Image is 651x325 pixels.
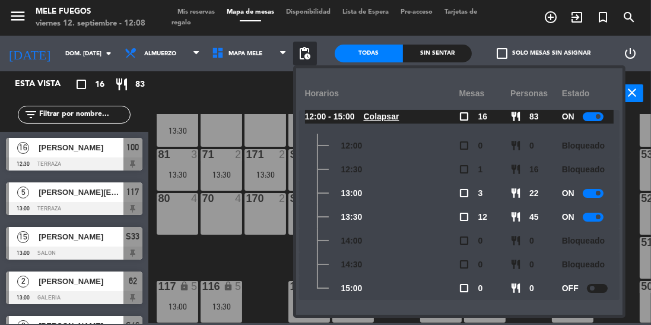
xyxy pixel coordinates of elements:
span: Bloqueado [562,139,605,153]
span: pending_actions [298,46,312,61]
label: Solo mesas sin asignar [497,48,590,59]
span: restaurant [510,259,521,270]
span: restaurant [510,164,521,175]
div: Esta vista [6,77,85,91]
span: Mapa de mesas [221,9,280,15]
i: filter_list [24,108,38,122]
span: S33 [126,229,140,244]
span: 0 [529,234,534,248]
span: 0 [478,282,483,295]
span: check_box_outline_blank [459,140,470,151]
span: restaurant [510,140,521,151]
span: 16 [95,78,104,91]
div: 13:30 [157,127,198,135]
u: Colapsar [364,112,399,121]
span: 0 [529,282,534,295]
span: 14:00 [341,234,363,248]
span: Disponibilidad [280,9,336,15]
span: restaurant [510,111,521,122]
span: check_box_outline_blank [459,212,470,222]
span: 5 [17,187,29,198]
span: 16 [529,163,539,176]
div: 54 [641,105,642,116]
i: lock [179,281,189,291]
i: exit_to_app [570,10,584,24]
span: Mis reservas [172,9,221,15]
span: 62 [129,274,137,288]
div: 4 [235,193,242,204]
div: 13:30 [201,302,242,311]
button: menu [9,7,27,29]
span: ON [562,210,574,224]
div: Sin sentar [403,45,472,62]
i: turned_in_not [596,10,610,24]
div: 5 [191,281,198,292]
div: 13:30 [201,171,242,179]
i: add_circle_outline [544,10,558,24]
div: 13:30 [244,171,286,179]
i: lock [223,281,233,291]
span: check_box_outline_blank [459,235,470,246]
div: Mesas [459,77,511,110]
div: 52 [641,193,642,204]
span: [PERSON_NAME] [39,141,123,154]
span: ON [562,187,574,200]
span: 0 [478,139,483,153]
span: 14:30 [341,258,363,272]
div: 2 [279,193,286,204]
span: check_box_outline_blank [459,188,470,198]
span: OFF [562,282,579,295]
span: 12 [478,210,488,224]
i: crop_square [74,77,88,91]
div: Todas [335,45,404,62]
span: 15:00 [341,282,363,295]
div: 50 [641,281,642,292]
div: 4 [235,105,242,116]
div: 3 [191,149,198,160]
div: Horarios [305,77,459,110]
i: menu [9,7,27,25]
span: 12:00 - 15:00 [305,110,355,124]
span: 1 [478,163,483,176]
span: 13:30 [341,210,363,224]
span: 0 [478,258,483,272]
span: 13:00 [341,187,363,200]
div: Estado [562,77,614,110]
span: 83 [135,78,145,91]
span: check_box_outline_blank [459,111,470,122]
span: restaurant [510,212,521,222]
div: viernes 12. septiembre - 12:08 [36,18,145,30]
span: check_box_outline_blank [459,283,470,294]
i: arrow_drop_down [101,46,116,61]
div: 2 [279,105,286,116]
span: Pre-acceso [395,9,439,15]
span: 12:30 [341,163,363,176]
input: Filtrar por nombre... [38,108,130,121]
span: restaurant [510,188,521,198]
span: [PERSON_NAME] [39,275,123,288]
div: 4 [191,193,198,204]
span: 16 [17,142,29,154]
span: 100 [127,140,139,154]
div: 2 [235,149,242,160]
span: 0 [529,139,534,153]
div: Mele Fuegos [36,6,145,18]
span: check_box_outline_blank [459,259,470,270]
i: restaurant [115,77,129,91]
span: 16 [478,110,488,124]
span: 15 [17,231,29,243]
i: close [625,86,640,100]
span: Bloqueado [562,234,605,248]
div: personas [510,77,562,110]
